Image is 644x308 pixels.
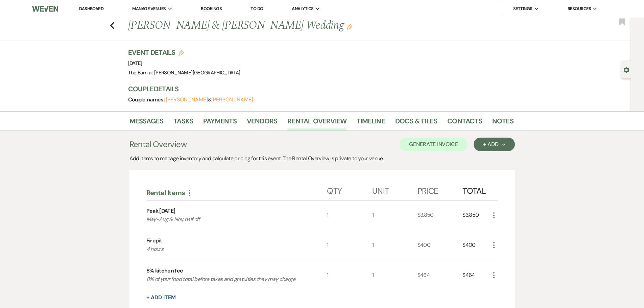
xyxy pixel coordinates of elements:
span: [DATE] [128,60,142,67]
button: + Add [474,138,515,151]
div: Qty [327,180,372,200]
span: Couple names: [128,96,166,103]
div: 1 [372,200,418,230]
h3: Rental Overview [129,138,187,150]
h3: Couple Details [128,84,507,94]
button: Edit [347,24,352,30]
div: Firepit [146,237,162,245]
p: 4 hours [146,245,309,254]
div: $3,850 [462,200,490,230]
div: Unit [372,180,418,200]
a: Payments [203,116,237,131]
button: Generate Invoice [400,138,468,151]
span: Analytics [292,5,313,12]
a: Rental Overview [287,116,347,131]
div: 8% kitchen fee [146,267,183,275]
span: The Barn at [PERSON_NAME][GEOGRAPHIC_DATA] [128,69,240,76]
div: $464 [418,260,463,290]
div: Total [462,180,490,200]
a: Vendors [247,116,277,131]
div: + Add [483,142,505,147]
div: Peak [DATE] [146,207,175,215]
a: Bookings [201,6,222,12]
a: Dashboard [79,6,103,11]
div: $3,850 [418,200,463,230]
a: Messages [129,116,164,131]
div: $400 [462,230,490,260]
span: Resources [568,5,591,12]
span: Settings [513,5,532,12]
div: 1 [327,230,372,260]
button: Open lead details [623,66,629,73]
div: 1 [372,260,418,290]
span: & [166,96,253,103]
p: 8% of your food total before taxes and gratuities they may charge [146,275,309,284]
h1: [PERSON_NAME] & [PERSON_NAME] Wedding [128,18,431,34]
a: Docs & Files [395,116,437,131]
a: To Do [251,6,263,11]
div: Price [418,180,463,200]
div: 1 [327,260,372,290]
p: May-Aug & Nov, half off [146,215,309,224]
div: 1 [327,200,372,230]
h3: Event Details [128,48,240,57]
div: 1 [372,230,418,260]
div: $464 [462,260,490,290]
div: $400 [418,230,463,260]
button: [PERSON_NAME] [166,97,208,102]
button: [PERSON_NAME] [211,97,253,102]
a: Notes [492,116,514,131]
button: + Add Item [146,295,176,300]
a: Contacts [447,116,482,131]
img: Weven Logo [32,2,58,16]
a: Tasks [173,116,193,131]
a: Timeline [357,116,385,131]
div: Rental Items [146,188,327,197]
span: Manage Venues [132,5,166,12]
div: Add items to manage inventory and calculate pricing for this event. The Rental Overview is privat... [129,155,515,163]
